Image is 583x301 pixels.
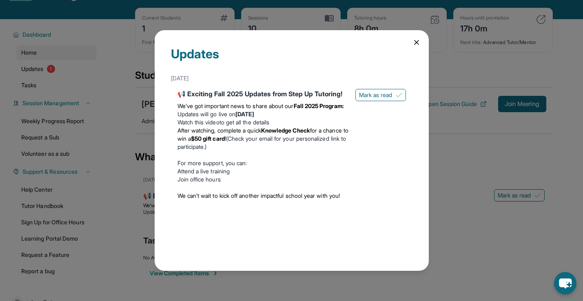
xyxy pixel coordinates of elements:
span: We’ve got important news to share about our [177,102,294,109]
span: After watching, complete a quick [177,127,261,134]
span: Mark as read [359,91,392,99]
li: to get all the details [177,118,349,126]
div: [DATE] [171,71,412,86]
a: Join office hours [177,176,221,183]
strong: Knowledge Check [261,127,310,134]
span: ! [225,135,226,142]
span: We can’t wait to kick off another impactful school year with you! [177,192,340,199]
a: Watch this video [177,119,219,126]
button: chat-button [554,272,576,294]
strong: $50 gift card [191,135,225,142]
a: Attend a live training [177,168,230,175]
p: For more support, you can: [177,159,349,167]
li: (Check your email for your personalized link to participate.) [177,126,349,151]
li: Updates will go live on [177,110,349,118]
strong: [DATE] [235,111,254,117]
strong: Fall 2025 Program: [294,102,344,109]
button: Mark as read [355,89,406,101]
div: Updates [171,46,412,71]
div: 📢 Exciting Fall 2025 Updates from Step Up Tutoring! [177,89,349,99]
img: Mark as read [396,92,402,98]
